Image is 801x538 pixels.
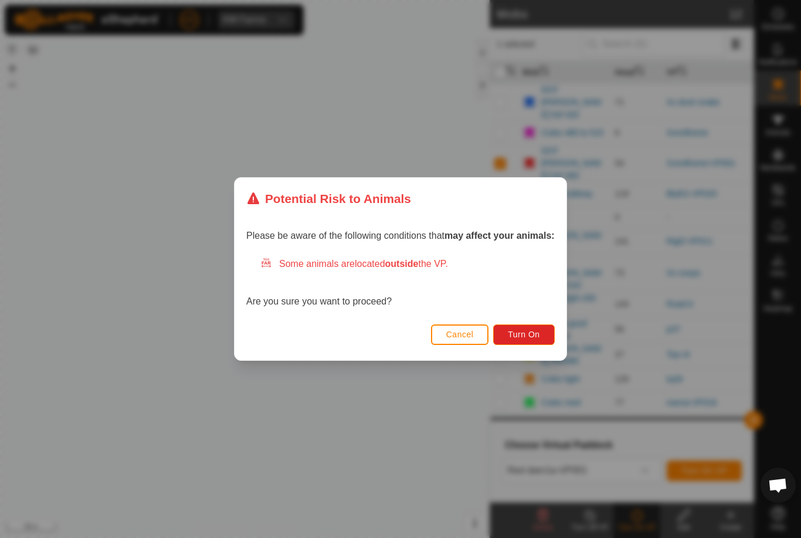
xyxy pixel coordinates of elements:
[494,324,555,345] button: Turn On
[508,330,540,339] span: Turn On
[260,257,555,271] div: Some animals are
[444,231,555,241] strong: may affect your animals:
[246,257,555,309] div: Are you sure you want to proceed?
[446,330,474,339] span: Cancel
[761,468,796,503] div: Open chat
[246,231,555,241] span: Please be aware of the following conditions that
[246,190,411,208] div: Potential Risk to Animals
[355,259,448,269] span: located the VP.
[431,324,489,345] button: Cancel
[385,259,419,269] strong: outside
